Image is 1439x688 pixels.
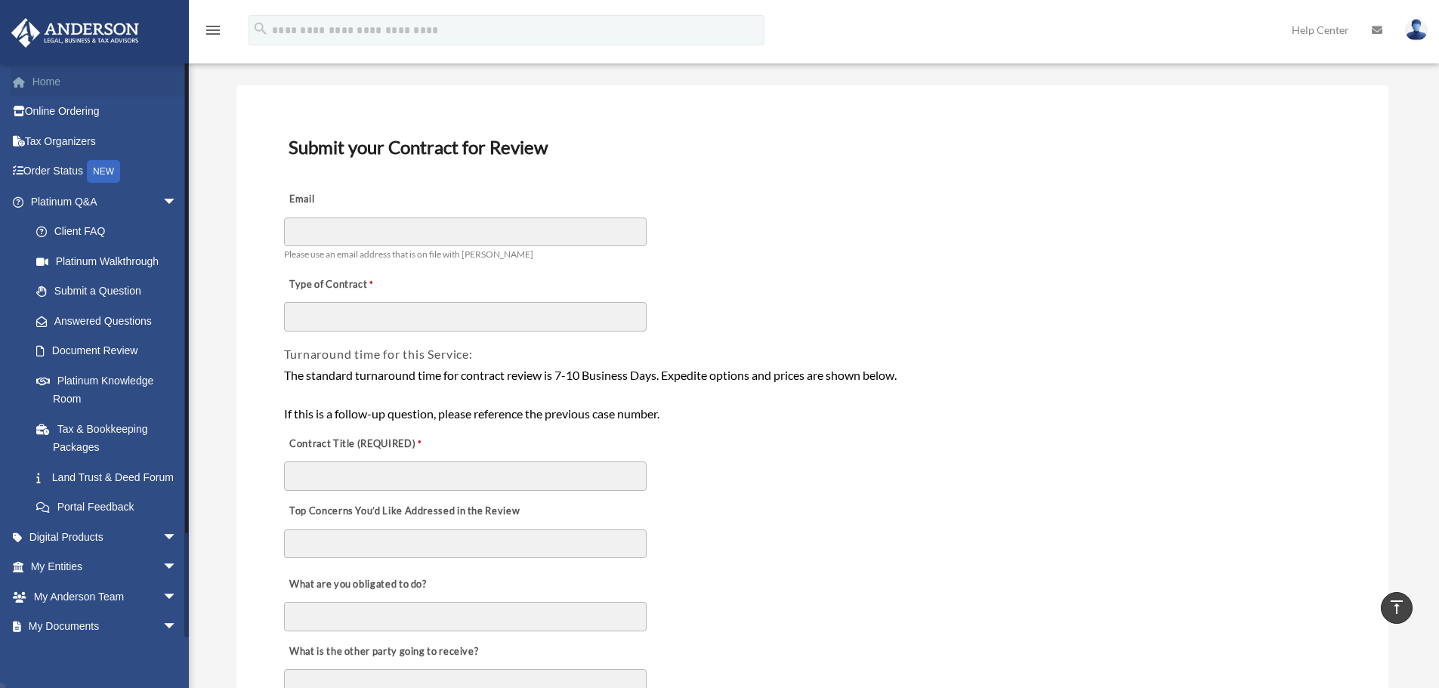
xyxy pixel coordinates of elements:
[162,582,193,612] span: arrow_drop_down
[162,522,193,553] span: arrow_drop_down
[162,552,193,583] span: arrow_drop_down
[284,366,1341,424] div: The standard turnaround time for contract review is 7-10 Business Days. Expedite options and pric...
[162,187,193,218] span: arrow_drop_down
[11,66,200,97] a: Home
[11,552,200,582] a: My Entitiesarrow_drop_down
[252,20,269,37] i: search
[11,156,200,187] a: Order StatusNEW
[11,97,200,127] a: Online Ordering
[284,248,533,260] span: Please use an email address that is on file with [PERSON_NAME]
[1388,598,1406,616] i: vertical_align_top
[284,641,483,662] label: What is the other party going to receive?
[204,21,222,39] i: menu
[21,366,200,414] a: Platinum Knowledge Room
[284,501,524,522] label: Top Concerns You’d Like Addressed in the Review
[284,347,473,361] span: Turnaround time for this Service:
[11,522,200,552] a: Digital Productsarrow_drop_down
[7,18,144,48] img: Anderson Advisors Platinum Portal
[1381,592,1413,624] a: vertical_align_top
[284,190,435,211] label: Email
[284,574,435,595] label: What are you obligated to do?
[21,276,200,307] a: Submit a Question
[284,274,435,295] label: Type of Contract
[21,336,193,366] a: Document Review
[21,414,200,462] a: Tax & Bookkeeping Packages
[204,26,222,39] a: menu
[283,131,1342,163] h3: Submit your Contract for Review
[284,433,435,455] label: Contract Title (REQUIRED)
[87,160,120,183] div: NEW
[21,492,200,523] a: Portal Feedback
[11,126,200,156] a: Tax Organizers
[21,246,200,276] a: Platinum Walkthrough
[21,306,200,336] a: Answered Questions
[11,612,200,642] a: My Documentsarrow_drop_down
[21,462,200,492] a: Land Trust & Deed Forum
[21,217,200,247] a: Client FAQ
[1405,19,1428,41] img: User Pic
[11,187,200,217] a: Platinum Q&Aarrow_drop_down
[162,612,193,643] span: arrow_drop_down
[11,582,200,612] a: My Anderson Teamarrow_drop_down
